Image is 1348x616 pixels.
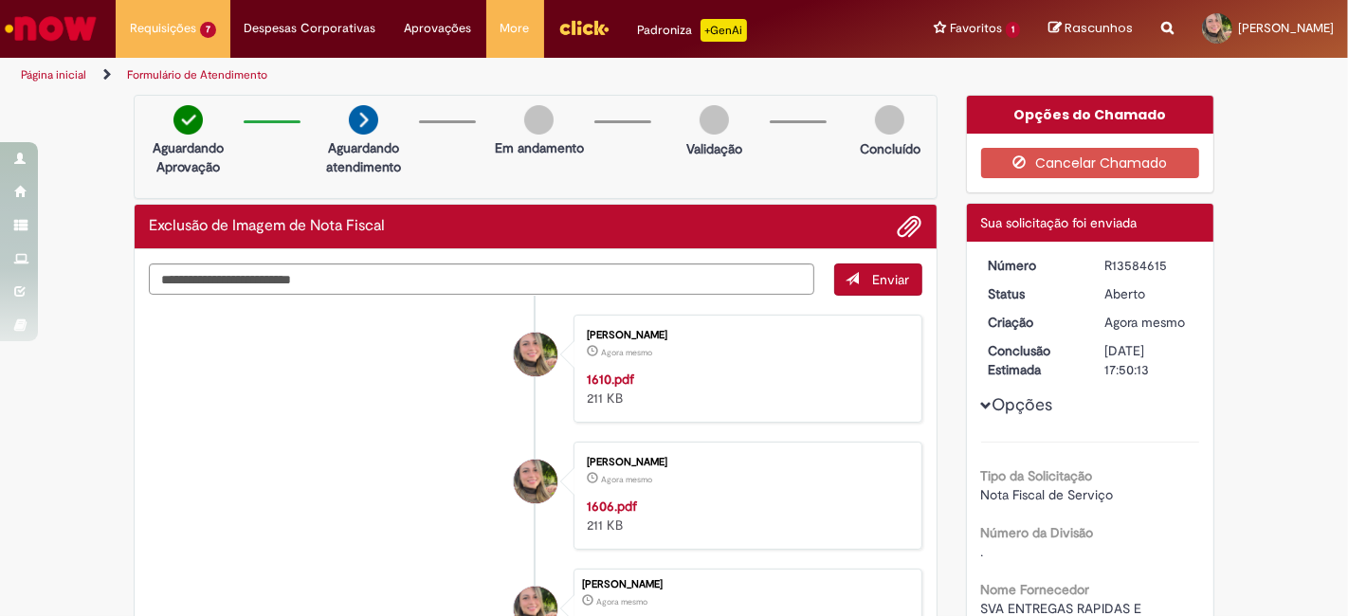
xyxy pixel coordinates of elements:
span: Rascunhos [1065,19,1133,37]
span: 7 [200,22,216,38]
div: 211 KB [587,497,902,534]
p: Concluído [860,139,920,158]
p: Em andamento [495,138,584,157]
button: Cancelar Chamado [981,148,1200,178]
img: img-circle-grey.png [524,105,554,135]
div: Opções do Chamado [967,96,1214,134]
span: Agora mesmo [601,347,652,358]
p: Aguardando atendimento [318,138,410,176]
span: Requisições [130,19,196,38]
time: 01/10/2025 09:50:08 [1104,314,1185,331]
img: img-circle-grey.png [875,105,904,135]
ul: Trilhas de página [14,58,884,93]
span: . [981,543,984,560]
button: Enviar [834,263,922,296]
p: Validação [686,139,742,158]
dt: Número [975,256,1091,275]
time: 01/10/2025 09:50:05 [601,474,652,485]
span: [PERSON_NAME] [1238,20,1334,36]
span: Enviar [873,271,910,288]
span: Nota Fiscal de Serviço [981,486,1114,503]
span: More [501,19,530,38]
h2: Exclusão de Imagem de Nota Fiscal Histórico de tíquete [149,218,385,235]
span: 1 [1006,22,1020,38]
div: Aberto [1104,284,1193,303]
dt: Status [975,284,1091,303]
img: check-circle-green.png [173,105,203,135]
dt: Conclusão Estimada [975,341,1091,379]
span: Sua solicitação foi enviada [981,214,1138,231]
a: 1606.pdf [587,498,637,515]
dt: Criação [975,313,1091,332]
div: Padroniza [638,19,747,42]
span: Aprovações [405,19,472,38]
p: Aguardando Aprovação [142,138,234,176]
div: 01/10/2025 09:50:08 [1104,313,1193,332]
div: [PERSON_NAME] [587,457,902,468]
a: Rascunhos [1048,20,1133,38]
time: 01/10/2025 09:50:05 [601,347,652,358]
div: [PERSON_NAME] [582,579,912,590]
b: Número da Divisão [981,524,1094,541]
span: Agora mesmo [601,474,652,485]
button: Adicionar anexos [898,214,922,239]
div: Lisandra Rodrigues Carvalho [514,333,557,376]
b: Nome Fornecedor [981,581,1090,598]
img: img-circle-grey.png [700,105,729,135]
div: [PERSON_NAME] [587,330,902,341]
span: Despesas Corporativas [245,19,376,38]
img: click_logo_yellow_360x200.png [558,13,610,42]
b: Tipo da Solicitação [981,467,1093,484]
span: Agora mesmo [596,596,647,607]
div: 211 KB [587,370,902,408]
img: ServiceNow [2,9,100,47]
img: arrow-next.png [349,105,378,135]
a: Formulário de Atendimento [127,67,267,82]
div: R13584615 [1104,256,1193,275]
time: 01/10/2025 09:50:08 [596,596,647,607]
div: Lisandra Rodrigues Carvalho [514,460,557,503]
span: Favoritos [950,19,1002,38]
p: +GenAi [701,19,747,42]
textarea: Digite sua mensagem aqui... [149,263,814,295]
a: Página inicial [21,67,86,82]
div: [DATE] 17:50:13 [1104,341,1193,379]
span: Agora mesmo [1104,314,1185,331]
a: 1610.pdf [587,371,634,388]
